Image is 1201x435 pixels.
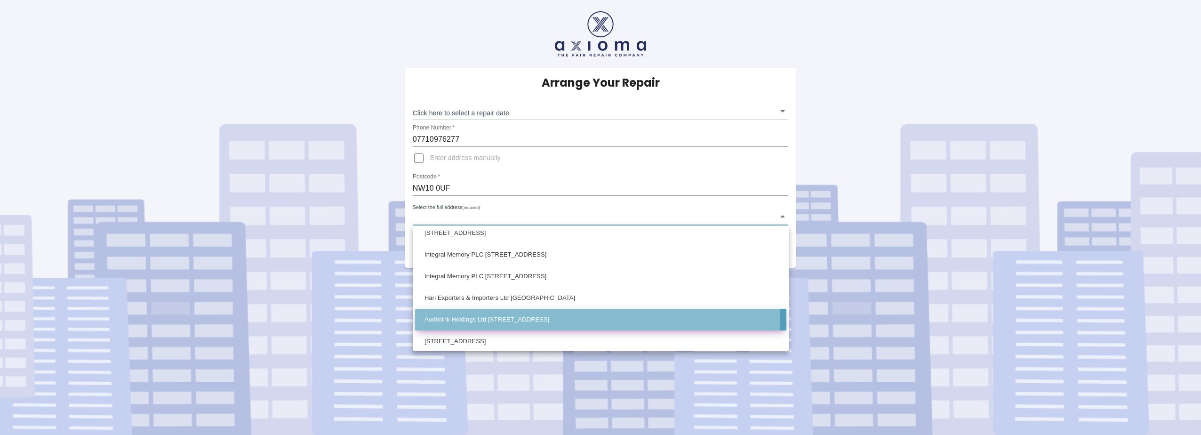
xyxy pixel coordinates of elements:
[415,287,786,309] li: Hari Exporters & Importers Ltd [GEOGRAPHIC_DATA]
[415,244,786,266] li: Integral Memory PLC [STREET_ADDRESS]
[415,309,786,330] li: Audiolink Holdings Ltd [STREET_ADDRESS]
[415,330,786,352] li: [STREET_ADDRESS]
[415,266,786,287] li: Integral Memory PLC [STREET_ADDRESS]
[415,222,786,244] li: [STREET_ADDRESS]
